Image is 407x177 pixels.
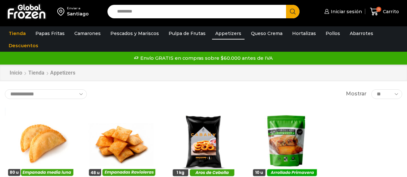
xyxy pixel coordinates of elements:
[248,27,286,40] a: Queso Crema
[57,6,67,17] img: address-field-icon.svg
[165,27,209,40] a: Pulpa de Frutas
[9,69,75,77] nav: Breadcrumb
[368,4,401,19] a: 0 Carrito
[381,8,399,15] span: Carrito
[323,5,362,18] a: Iniciar sesión
[5,27,29,40] a: Tienda
[5,89,87,99] select: Pedido de la tienda
[67,6,89,11] div: Enviar a
[329,8,362,15] span: Iniciar sesión
[212,27,245,40] a: Appetizers
[5,40,42,52] a: Descuentos
[107,27,162,40] a: Pescados y Mariscos
[9,69,23,77] a: Inicio
[322,27,343,40] a: Pollos
[71,27,104,40] a: Camarones
[346,90,366,98] span: Mostrar
[28,69,45,77] a: Tienda
[67,11,89,17] div: Santiago
[376,7,381,12] span: 0
[286,5,300,18] button: Search button
[50,70,75,76] h1: Appetizers
[347,27,376,40] a: Abarrotes
[32,27,68,40] a: Papas Fritas
[289,27,319,40] a: Hortalizas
